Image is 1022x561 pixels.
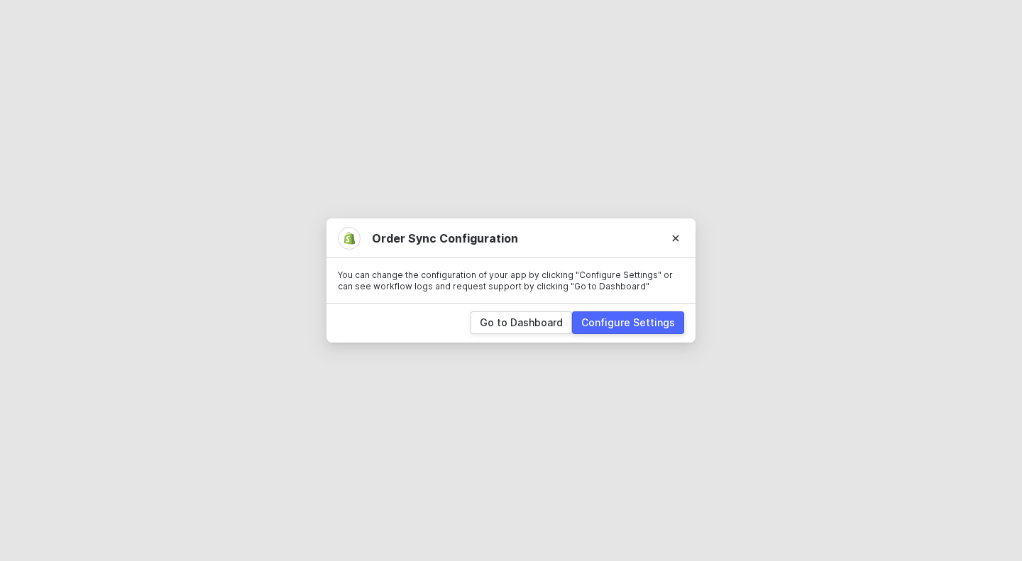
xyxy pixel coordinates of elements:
[656,218,696,258] button: Close
[338,227,684,250] div: Order Sync Configuration
[343,232,356,245] img: integration-icon
[480,316,563,330] div: Go to Dashboard
[338,270,684,291] p: You can change the configuration of your app by clicking "Configure Settings" or can see workflow...
[581,316,675,330] div: Configure Settings
[471,311,572,334] button: Go to Dashboard
[572,311,684,334] button: Configure Settings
